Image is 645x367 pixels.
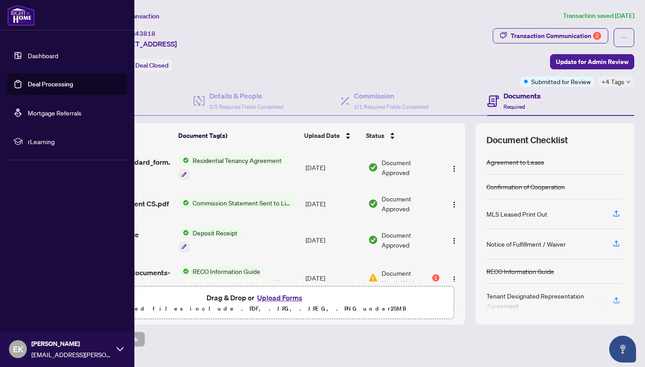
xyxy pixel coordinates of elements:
img: Status Icon [179,155,189,165]
div: Agreement to Lease [486,157,544,167]
td: [DATE] [302,187,365,221]
span: Document Checklist [486,134,568,146]
div: Transaction Communication [511,29,601,43]
img: logo [7,4,35,26]
div: RECO Information Guide [486,266,554,276]
span: View Transaction [112,12,159,20]
span: Update for Admin Review [556,55,628,69]
span: rLearning [28,137,121,146]
span: 2/2 Required Fields Completed [209,103,284,110]
button: Status IconResidential Tenancy Agreement [179,155,285,179]
span: EK [13,343,23,355]
img: Logo [451,201,458,208]
img: Document Status [368,235,378,245]
div: Confirmation of Cooperation [486,182,565,192]
button: Status IconRECO Information GuideStatus IconBuyer Designated Representation Agreement [179,266,282,290]
td: [DATE] [302,221,365,259]
span: Drag & Drop or [206,292,305,303]
p: Supported files include .PDF, .JPG, .JPEG, .PNG under 25 MB [63,303,448,314]
span: Document Approved [382,158,439,177]
th: Status [362,123,440,148]
img: Status Icon [179,228,189,238]
button: Logo [447,196,461,211]
a: Mortgage Referrals [28,109,82,117]
button: Transaction Communication2 [493,28,608,43]
button: Update for Admin Review [550,54,634,69]
span: Residential Tenancy Agreement [189,155,285,165]
span: Upload Date [304,131,340,141]
button: Upload Forms [254,292,305,303]
img: Status Icon [179,280,189,290]
span: Document Approved [382,230,439,250]
td: [DATE] [302,148,365,187]
img: Logo [451,165,458,172]
a: Dashboard [28,51,58,60]
img: Logo [451,276,458,283]
td: [DATE] [302,259,365,298]
article: Transaction saved [DATE] [563,11,634,21]
div: Status: [111,59,172,71]
span: Submitted for Review [531,77,591,86]
button: Logo [447,271,461,285]
span: Required [503,103,525,110]
button: Logo [447,233,461,247]
span: Status [366,131,384,141]
div: 1 [432,274,439,282]
span: +4 Tags [602,77,624,87]
img: Logo [451,237,458,244]
span: Deposit Receipt [189,228,241,238]
span: RECO Information Guide [189,266,264,276]
img: Status Icon [179,198,189,208]
span: down [626,80,631,84]
span: 43818 [135,30,155,38]
span: Drag & Drop orUpload FormsSupported files include .PDF, .JPG, .JPEG, .PNG under25MB [58,286,454,320]
th: Document Tag(s) [175,123,301,148]
span: Document Approved [382,194,439,213]
span: Deal Closed [135,61,168,69]
button: Open asap [609,336,636,363]
img: Document Status [368,273,378,283]
a: Deal Processing [28,80,73,88]
span: [PERSON_NAME] [31,339,112,349]
span: Document Needs Work [382,268,430,288]
button: Logo [447,160,461,175]
button: Status IconCommission Statement Sent to Listing Brokerage [179,198,295,208]
div: Tenant Designated Representation Agreement [486,291,602,311]
span: 1/1 Required Fields Completed [354,103,428,110]
h4: Details & People [209,90,284,101]
button: Status IconDeposit Receipt [179,228,241,252]
span: Commission Statement Sent to Listing Brokerage [189,198,295,208]
span: Buyer Designated Representation Agreement [189,280,268,290]
h4: Commission [354,90,428,101]
span: [STREET_ADDRESS] [111,38,177,49]
div: MLS Leased Print Out [486,209,547,219]
img: Document Status [368,199,378,209]
img: Document Status [368,162,378,172]
span: [EMAIL_ADDRESS][PERSON_NAME][DOMAIN_NAME] [31,350,112,359]
img: Status Icon [179,266,189,276]
h4: Documents [503,90,541,101]
div: Notice of Fulfillment / Waiver [486,239,566,249]
span: ellipsis [621,34,627,41]
div: 2 [593,32,601,40]
th: Upload Date [301,123,363,148]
